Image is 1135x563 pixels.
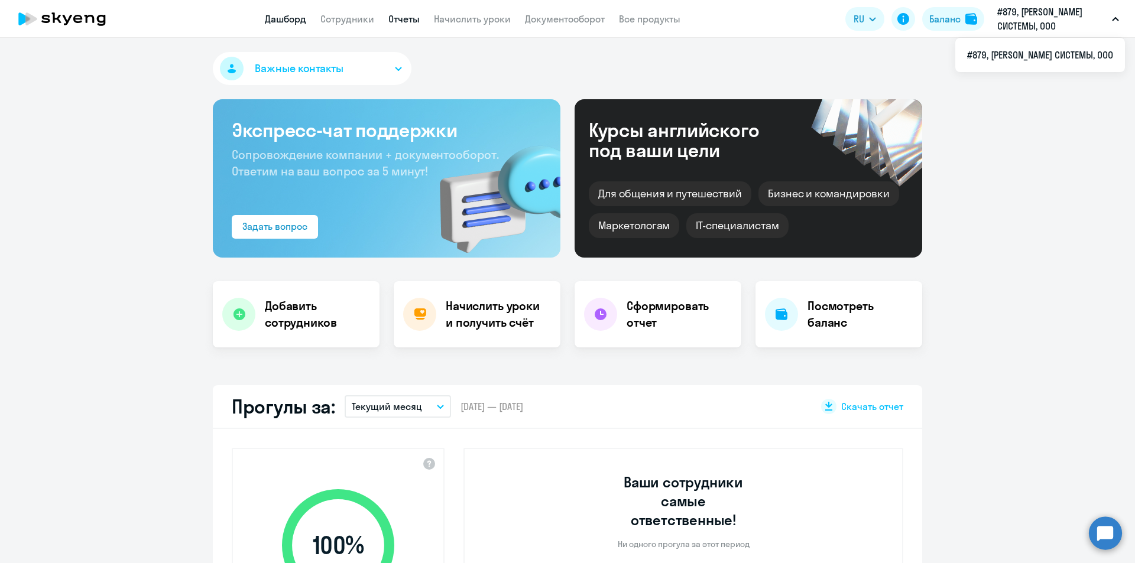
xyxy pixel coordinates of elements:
a: Начислить уроки [434,13,511,25]
a: Отчеты [388,13,420,25]
a: Дашборд [265,13,306,25]
span: [DATE] — [DATE] [461,400,523,413]
button: Балансbalance [922,7,984,31]
span: 100 % [270,531,406,559]
button: Задать вопрос [232,215,318,239]
p: Ни одного прогула за этот период [618,539,750,549]
button: RU [845,7,884,31]
h4: Начислить уроки и получить счёт [446,298,549,331]
a: Документооборот [525,13,605,25]
div: Маркетологам [589,213,679,238]
img: bg-img [423,125,560,258]
button: Важные контакты [213,52,411,85]
span: Скачать отчет [841,400,903,413]
div: Бизнес и командировки [758,181,899,206]
span: Важные контакты [255,61,343,76]
h3: Ваши сотрудники самые ответственные! [608,473,760,529]
img: balance [965,13,977,25]
h3: Экспресс-чат поддержки [232,118,541,142]
span: RU [854,12,864,26]
p: #879, [PERSON_NAME] СИСТЕМЫ, ООО [997,5,1107,33]
div: Задать вопрос [242,219,307,233]
ul: RU [955,38,1125,72]
div: Курсы английского под ваши цели [589,120,791,160]
button: Текущий месяц [345,395,451,418]
p: Текущий месяц [352,399,422,414]
a: Все продукты [619,13,680,25]
div: Баланс [929,12,961,26]
div: Для общения и путешествий [589,181,751,206]
span: Сопровождение компании + документооборот. Ответим на ваш вопрос за 5 минут! [232,147,499,178]
h4: Добавить сотрудников [265,298,370,331]
h4: Сформировать отчет [627,298,732,331]
h4: Посмотреть баланс [808,298,913,331]
a: Сотрудники [320,13,374,25]
h2: Прогулы за: [232,395,335,418]
div: IT-специалистам [686,213,788,238]
button: #879, [PERSON_NAME] СИСТЕМЫ, ООО [991,5,1125,33]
